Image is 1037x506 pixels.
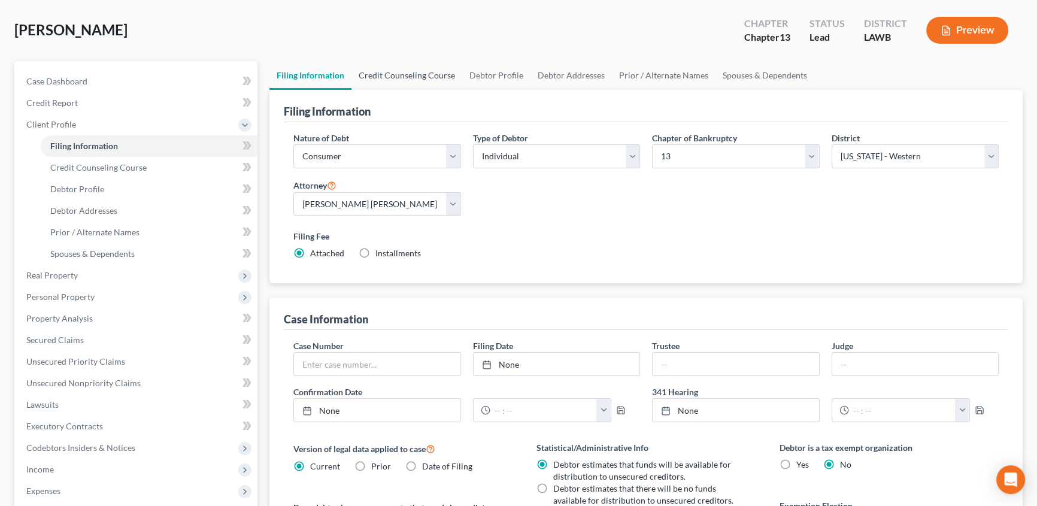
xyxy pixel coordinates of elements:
[26,399,59,410] span: Lawsuits
[473,340,513,352] label: Filing Date
[50,205,117,216] span: Debtor Addresses
[26,270,78,280] span: Real Property
[996,465,1025,494] div: Open Intercom Messenger
[41,200,257,222] a: Debtor Addresses
[17,372,257,394] a: Unsecured Nonpriority Claims
[612,61,715,90] a: Prior / Alternate Names
[26,76,87,86] span: Case Dashboard
[371,461,391,471] span: Prior
[293,178,336,192] label: Attorney
[17,329,257,351] a: Secured Claims
[17,92,257,114] a: Credit Report
[50,249,135,259] span: Spouses & Dependents
[840,459,851,469] span: No
[26,464,54,474] span: Income
[26,486,60,496] span: Expenses
[293,441,513,456] label: Version of legal data applied to case
[490,399,598,422] input: -- : --
[375,248,421,258] span: Installments
[849,399,956,422] input: -- : --
[646,386,1005,398] label: 341 Hearing
[287,386,646,398] label: Confirmation Date
[744,17,790,31] div: Chapter
[17,308,257,329] a: Property Analysis
[41,178,257,200] a: Debtor Profile
[780,31,790,43] span: 13
[50,162,147,172] span: Credit Counseling Course
[530,61,612,90] a: Debtor Addresses
[744,31,790,44] div: Chapter
[17,416,257,437] a: Executory Contracts
[26,98,78,108] span: Credit Report
[26,421,103,431] span: Executory Contracts
[715,61,814,90] a: Spouses & Dependents
[50,227,140,237] span: Prior / Alternate Names
[50,184,104,194] span: Debtor Profile
[652,340,680,352] label: Trustee
[796,459,809,469] span: Yes
[284,104,371,119] div: Filing Information
[653,353,819,375] input: --
[26,378,141,388] span: Unsecured Nonpriority Claims
[832,132,860,144] label: District
[653,399,819,422] a: None
[293,132,349,144] label: Nature of Debt
[26,313,93,323] span: Property Analysis
[652,132,737,144] label: Chapter of Bankruptcy
[553,459,731,481] span: Debtor estimates that funds will be available for distribution to unsecured creditors.
[269,61,351,90] a: Filing Information
[26,335,84,345] span: Secured Claims
[14,21,128,38] span: [PERSON_NAME]
[926,17,1008,44] button: Preview
[41,243,257,265] a: Spouses & Dependents
[294,399,460,422] a: None
[864,17,907,31] div: District
[473,132,528,144] label: Type of Debtor
[809,17,845,31] div: Status
[462,61,530,90] a: Debtor Profile
[50,141,118,151] span: Filing Information
[41,135,257,157] a: Filing Information
[553,483,733,505] span: Debtor estimates that there will be no funds available for distribution to unsecured creditors.
[17,71,257,92] a: Case Dashboard
[832,340,853,352] label: Judge
[26,443,135,453] span: Codebtors Insiders & Notices
[351,61,462,90] a: Credit Counseling Course
[310,248,344,258] span: Attached
[26,292,95,302] span: Personal Property
[17,394,257,416] a: Lawsuits
[536,441,756,454] label: Statistical/Administrative Info
[17,351,257,372] a: Unsecured Priority Claims
[864,31,907,44] div: LAWB
[780,441,999,454] label: Debtor is a tax exempt organization
[474,353,640,375] a: None
[41,222,257,243] a: Prior / Alternate Names
[310,461,340,471] span: Current
[284,312,368,326] div: Case Information
[26,356,125,366] span: Unsecured Priority Claims
[422,461,472,471] span: Date of Filing
[41,157,257,178] a: Credit Counseling Course
[294,353,460,375] input: Enter case number...
[293,340,344,352] label: Case Number
[809,31,845,44] div: Lead
[293,230,999,243] label: Filing Fee
[26,119,76,129] span: Client Profile
[832,353,999,375] input: --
